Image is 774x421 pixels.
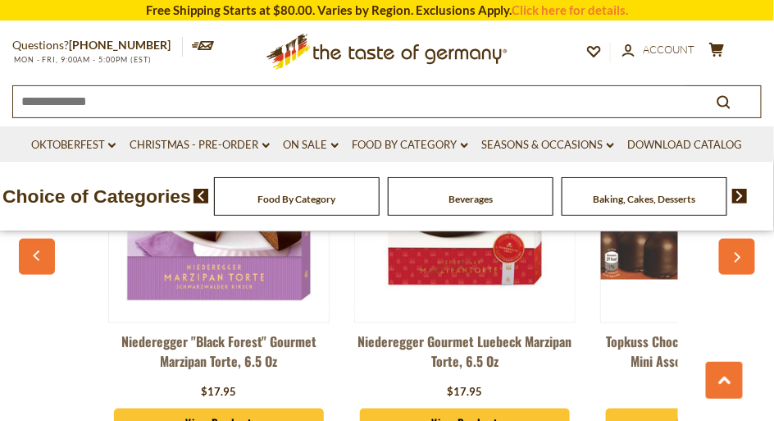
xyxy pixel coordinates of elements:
div: $17.95 [448,385,483,401]
a: Click here for details. [512,2,628,17]
img: next arrow [732,189,748,204]
a: Download Catalog [628,136,743,154]
img: previous arrow [193,189,209,204]
a: Food By Category [258,193,336,205]
a: Food By Category [353,136,468,154]
a: [PHONE_NUMBER] [69,38,171,52]
p: Questions? [12,35,183,56]
a: Christmas - PRE-ORDER [130,136,270,154]
a: Niederegger "Black Forest" Gourmet Marzipan Torte, 6.5 oz [108,332,330,381]
a: Seasons & Occasions [482,136,614,154]
a: Niederegger Gourmet Luebeck Marzipan Torte, 6.5 oz [354,332,576,381]
a: Oktoberfest [31,136,116,154]
a: Account [622,41,695,59]
span: MON - FRI, 9:00AM - 5:00PM (EST) [12,55,152,64]
a: On Sale [284,136,339,154]
a: Baking, Cakes, Desserts [594,193,696,205]
div: $17.95 [202,385,237,401]
span: Account [643,43,695,56]
a: Beverages [448,193,493,205]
